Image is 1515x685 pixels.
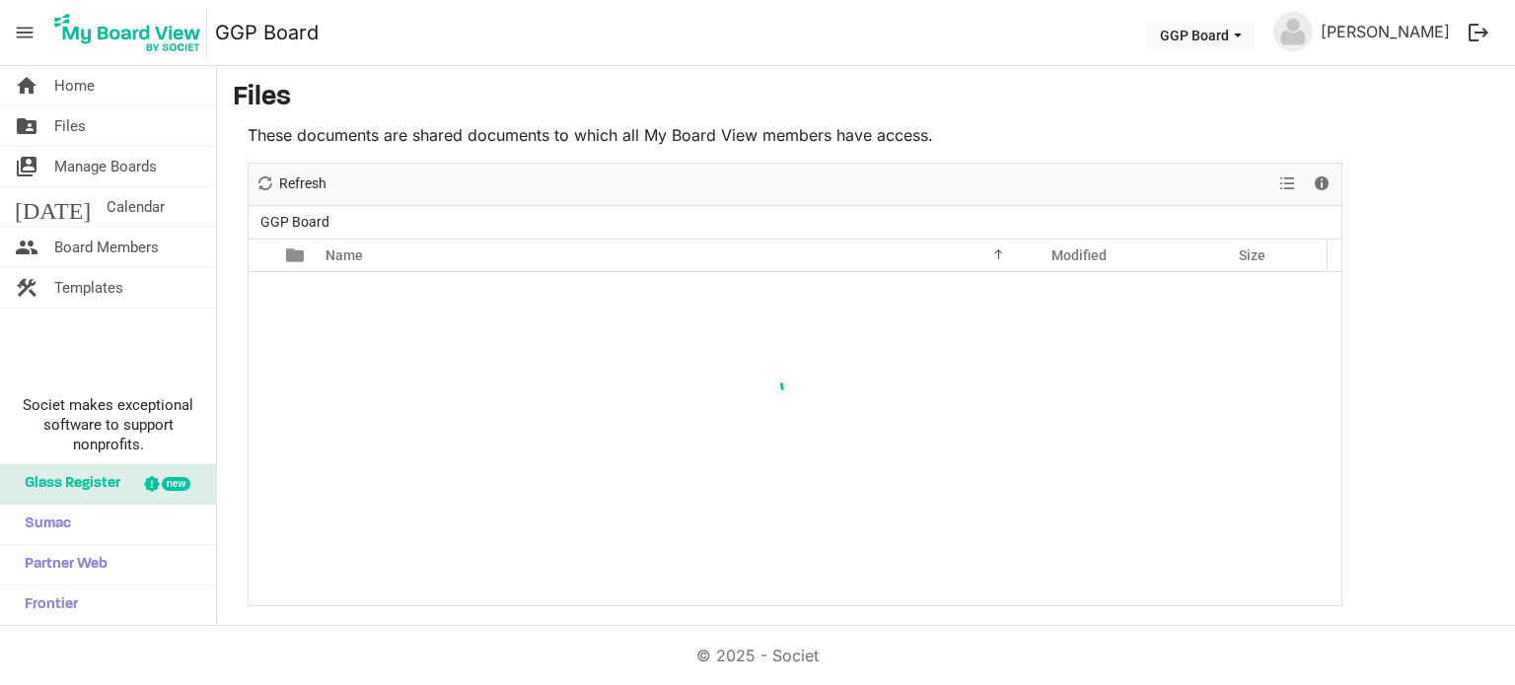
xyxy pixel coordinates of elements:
span: home [15,66,38,105]
span: Templates [54,268,123,308]
span: people [15,228,38,267]
span: Board Members [54,228,159,267]
h3: Files [233,82,1499,115]
span: Partner Web [15,545,108,584]
span: folder_shared [15,106,38,146]
span: menu [6,14,43,51]
a: [PERSON_NAME] [1313,12,1458,51]
span: Glass Register [15,464,120,504]
span: Frontier [15,585,78,625]
span: Calendar [107,187,165,227]
span: construction [15,268,38,308]
span: Manage Boards [54,147,157,186]
span: switch_account [15,147,38,186]
span: Home [54,66,95,105]
div: new [162,477,190,491]
a: GGP Board [215,13,319,52]
span: [DATE] [15,187,91,227]
button: GGP Board dropdownbutton [1147,21,1255,48]
p: These documents are shared documents to which all My Board View members have access. [248,123,1342,147]
a: My Board View Logo [48,8,215,57]
span: Sumac [15,505,71,544]
img: My Board View Logo [48,8,207,57]
a: © 2025 - Societ [696,646,819,665]
button: logout [1458,12,1499,53]
span: Societ makes exceptional software to support nonprofits. [9,395,207,454]
img: no-profile-picture.svg [1273,12,1313,51]
span: Files [54,106,86,146]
